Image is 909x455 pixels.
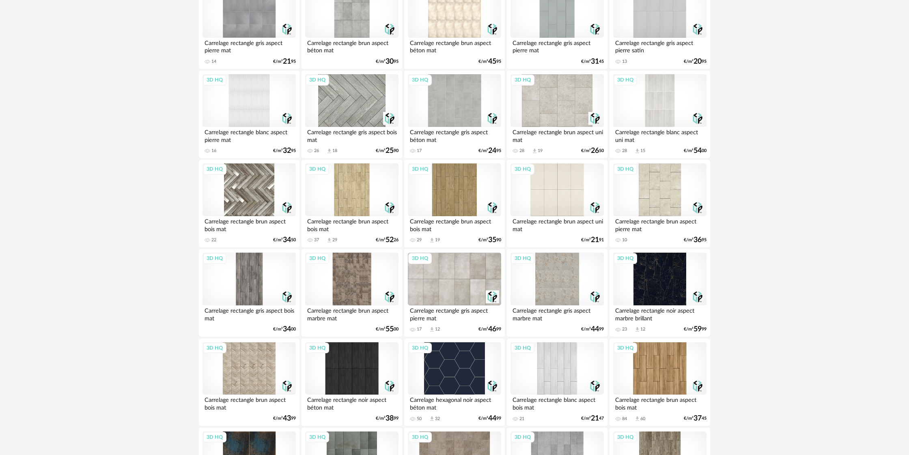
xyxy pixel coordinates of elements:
[306,432,329,442] div: 3D HQ
[203,75,226,85] div: 3D HQ
[408,343,432,353] div: 3D HQ
[404,249,505,337] a: 3D HQ Carrelage rectangle gris aspect pierre mat 17 Download icon 12 €/m²4699
[511,38,604,54] div: Carrelage rectangle gris aspect pierre mat
[273,326,296,332] div: €/m² 00
[386,59,394,64] span: 30
[199,71,299,158] a: 3D HQ Carrelage rectangle blanc aspect pierre mat 16 €/m²3295
[538,148,543,154] div: 19
[326,237,332,243] span: Download icon
[519,148,524,154] div: 28
[273,237,296,243] div: €/m² 50
[694,59,702,64] span: 20
[203,164,226,174] div: 3D HQ
[435,237,440,243] div: 19
[408,127,501,143] div: Carrelage rectangle gris aspect béton mat
[613,305,707,322] div: Carrelage rectangle noir aspect marbre brillant
[634,416,640,422] span: Download icon
[273,416,296,421] div: €/m² 99
[478,416,501,421] div: €/m² 99
[326,148,332,154] span: Download icon
[305,216,398,232] div: Carrelage rectangle brun aspect bois mat
[376,416,398,421] div: €/m² 99
[634,148,640,154] span: Download icon
[202,395,296,411] div: Carrelage rectangle brun aspect bois mat
[429,326,435,333] span: Download icon
[202,38,296,54] div: Carrelage rectangle gris aspect pierre mat
[314,148,319,154] div: 26
[581,416,604,421] div: €/m² 47
[622,148,627,154] div: 28
[511,432,534,442] div: 3D HQ
[408,216,501,232] div: Carrelage rectangle brun aspect bois mat
[202,127,296,143] div: Carrelage rectangle blanc aspect pierre mat
[511,395,604,411] div: Carrelage rectangle blanc aspect bois mat
[507,249,607,337] a: 3D HQ Carrelage rectangle gris aspect marbre mat €/m²4499
[283,148,291,154] span: 32
[199,160,299,247] a: 3D HQ Carrelage rectangle brun aspect bois mat 22 €/m²3450
[478,59,501,64] div: €/m² 95
[332,237,337,243] div: 29
[622,59,627,64] div: 13
[211,148,216,154] div: 16
[694,148,702,154] span: 54
[507,339,607,426] a: 3D HQ Carrelage rectangle blanc aspect bois mat 21 €/m²2147
[614,253,637,264] div: 3D HQ
[408,38,501,54] div: Carrelage rectangle brun aspect béton mat
[694,237,702,243] span: 36
[306,164,329,174] div: 3D HQ
[435,416,440,422] div: 32
[404,160,505,247] a: 3D HQ Carrelage rectangle brun aspect bois mat 29 Download icon 19 €/m²3590
[408,75,432,85] div: 3D HQ
[478,326,501,332] div: €/m² 99
[511,164,534,174] div: 3D HQ
[302,160,402,247] a: 3D HQ Carrelage rectangle brun aspect bois mat 37 Download icon 29 €/m²5226
[408,395,501,411] div: Carrelage hexagonal noir aspect béton mat
[283,59,291,64] span: 21
[203,253,226,264] div: 3D HQ
[507,160,607,247] a: 3D HQ Carrelage rectangle brun aspect uni mat €/m²2191
[613,127,707,143] div: Carrelage rectangle blanc aspect uni mat
[386,148,394,154] span: 25
[305,305,398,322] div: Carrelage rectangle brun aspect marbre mat
[519,416,524,422] div: 21
[694,326,702,332] span: 59
[610,71,710,158] a: 3D HQ Carrelage rectangle blanc aspect uni mat 28 Download icon 15 €/m²5400
[283,416,291,421] span: 43
[684,237,707,243] div: €/m² 95
[581,148,604,154] div: €/m² 50
[306,343,329,353] div: 3D HQ
[591,59,599,64] span: 31
[211,59,216,64] div: 14
[283,326,291,332] span: 34
[429,416,435,422] span: Download icon
[376,326,398,332] div: €/m² 00
[199,339,299,426] a: 3D HQ Carrelage rectangle brun aspect bois mat €/m²4399
[507,71,607,158] a: 3D HQ Carrelage rectangle brun aspect uni mat 28 Download icon 19 €/m²2650
[408,253,432,264] div: 3D HQ
[408,432,432,442] div: 3D HQ
[302,71,402,158] a: 3D HQ Carrelage rectangle gris aspect bois mat 26 Download icon 18 €/m²2590
[376,237,398,243] div: €/m² 26
[417,416,422,422] div: 50
[684,148,707,154] div: €/m² 00
[591,326,599,332] span: 44
[408,305,501,322] div: Carrelage rectangle gris aspect pierre mat
[386,326,394,332] span: 55
[694,416,702,421] span: 37
[581,59,604,64] div: €/m² 45
[305,127,398,143] div: Carrelage rectangle gris aspect bois mat
[581,237,604,243] div: €/m² 91
[273,148,296,154] div: €/m² 95
[386,237,394,243] span: 52
[511,253,534,264] div: 3D HQ
[376,59,398,64] div: €/m² 95
[417,237,422,243] div: 29
[613,216,707,232] div: Carrelage rectangle brun aspect pierre mat
[488,416,496,421] span: 44
[203,343,226,353] div: 3D HQ
[488,59,496,64] span: 45
[376,148,398,154] div: €/m² 90
[613,395,707,411] div: Carrelage rectangle brun aspect bois mat
[511,343,534,353] div: 3D HQ
[614,75,637,85] div: 3D HQ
